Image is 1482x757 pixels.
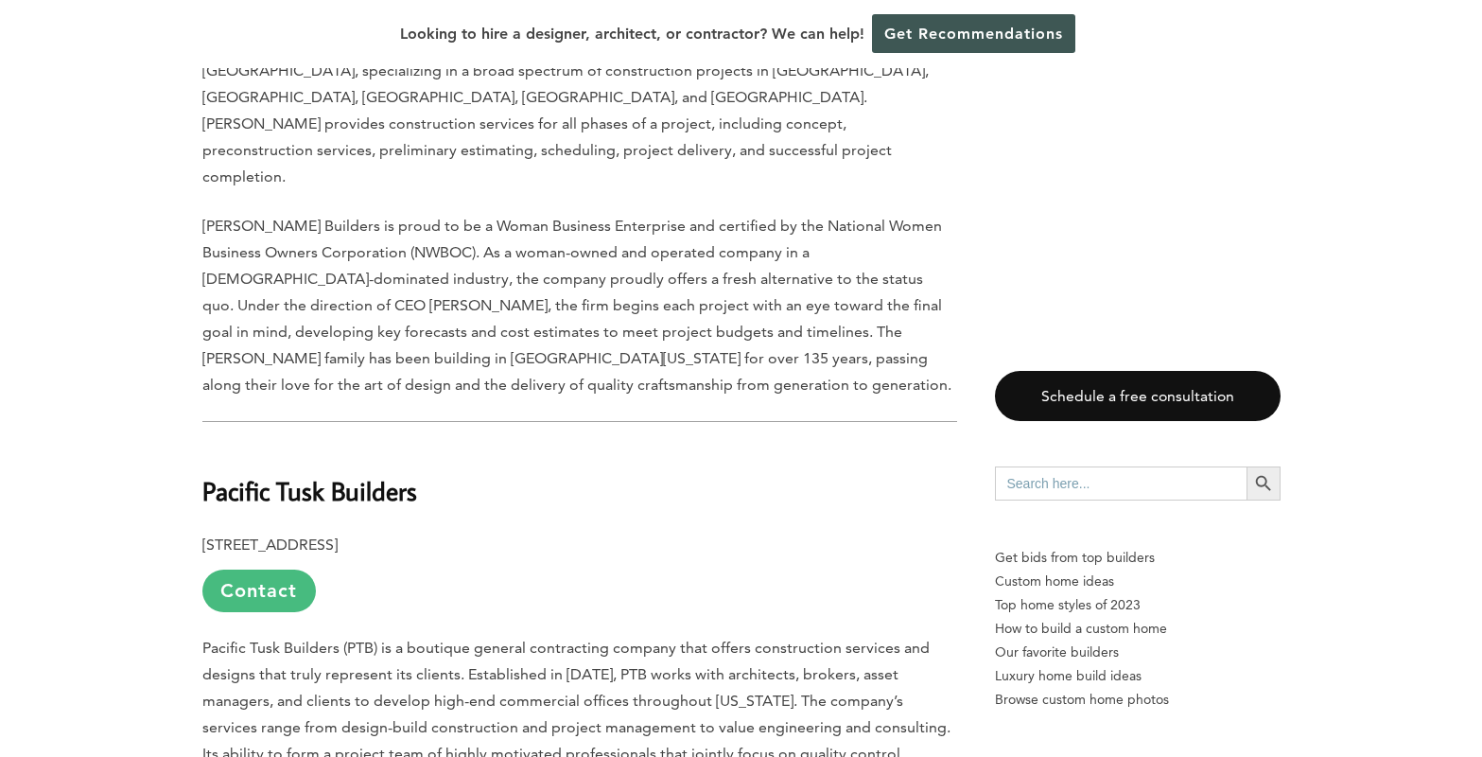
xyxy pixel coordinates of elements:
[995,617,1281,641] a: How to build a custom home
[995,467,1247,501] input: Search here...
[202,217,951,394] span: [PERSON_NAME] Builders is proud to be a Woman Business Enterprise and certified by the National W...
[995,664,1281,688] a: Luxury home build ideas
[202,570,316,612] a: Contact
[995,641,1281,664] a: Our favorite builders
[995,688,1281,712] a: Browse custom home photos
[995,546,1281,570] p: Get bids from top builders
[995,593,1281,617] a: Top home styles of 2023
[995,570,1281,593] a: Custom home ideas
[202,536,338,554] b: [STREET_ADDRESS]
[872,14,1075,53] a: Get Recommendations
[1253,473,1274,494] svg: Search
[202,474,417,507] b: Pacific Tusk Builders
[995,371,1281,421] a: Schedule a free consultation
